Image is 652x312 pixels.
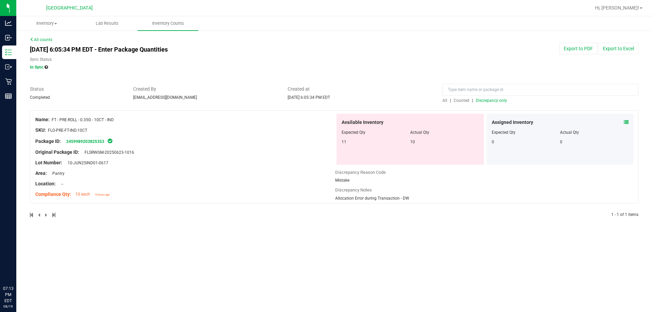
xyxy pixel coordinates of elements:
[442,98,447,103] span: All
[66,139,104,144] a: 2459989203825353
[454,98,469,103] span: Counted
[5,93,12,99] inline-svg: Reports
[38,213,41,217] span: Previous
[46,5,93,11] span: [GEOGRAPHIC_DATA]
[35,181,56,186] span: Location:
[560,129,629,135] div: Actual Qty
[107,137,113,144] span: In Sync
[75,192,90,197] span: 10 each
[30,46,381,53] h4: [DATE] 6:05:34 PM EDT - Enter Package Quantities
[559,43,597,54] button: Export to PDF
[335,178,349,183] span: Mistake
[52,117,114,122] span: FT - PRE-ROLL - 0.35G - 10CT - IND
[5,63,12,70] inline-svg: Outbound
[472,98,473,103] span: |
[133,95,197,100] span: [EMAIL_ADDRESS][DOMAIN_NAME]
[611,212,638,217] span: 1 - 1 of 1 items
[94,193,110,196] span: 19 hours ago
[138,16,198,31] a: Inventory Counts
[30,65,43,70] span: In Sync
[35,170,47,176] span: Area:
[87,20,128,26] span: Lab Results
[492,129,560,135] div: Expected Qty
[598,43,638,54] button: Export to Excel
[7,258,27,278] iframe: Resource center
[45,213,48,217] span: Next
[30,37,52,42] a: All counts
[133,86,278,93] span: Created By
[560,140,562,144] span: 0
[288,95,330,100] span: [DATE] 6:05:34 PM EDT
[342,130,365,135] span: Expected Qty
[48,128,87,133] span: FLO-PRE-FT-IND.10CT
[335,170,386,175] span: Discrepancy Reason Code
[77,16,138,31] a: Lab Results
[30,95,50,100] span: Completed
[143,20,193,26] span: Inventory Counts
[35,127,46,133] span: SKU:
[442,84,638,96] input: Type item name or package id
[30,213,34,217] span: Move to first page
[342,140,346,144] span: 11
[35,191,71,197] span: Compliance Qty:
[81,150,134,155] span: FLSRWGM-20250623-1016
[52,213,55,217] span: Move to last page
[288,86,432,93] span: Created at
[49,171,65,176] span: Pantry
[3,304,13,309] p: 08/19
[492,139,560,145] div: 0
[5,20,12,26] inline-svg: Analytics
[450,98,451,103] span: |
[35,160,62,165] span: Lot Number:
[5,49,12,56] inline-svg: Inventory
[58,182,63,186] span: --
[16,16,77,31] a: Inventory
[474,98,507,103] a: Discrepancy only
[35,149,79,155] span: Original Package ID:
[30,56,52,62] label: Sync Status
[442,98,450,103] a: All
[3,286,13,304] p: 07:13 PM EDT
[452,98,472,103] a: Counted
[20,257,28,265] iframe: Resource center unread badge
[35,117,50,122] span: Name:
[410,140,415,144] span: 10
[335,196,409,201] span: Allocation Error during Transaction - DW
[17,20,77,26] span: Inventory
[35,139,61,144] span: Package ID:
[595,5,639,11] span: Hi, [PERSON_NAME]!
[5,34,12,41] inline-svg: Inbound
[410,130,429,135] span: Actual Qty
[30,86,123,93] span: Status
[492,119,533,126] span: Assigned Inventory
[5,78,12,85] inline-svg: Retail
[335,187,635,194] div: Discrepancy Notes
[64,161,108,165] span: 10-JUN25IND01-0617
[342,119,383,126] span: Available Inventory
[476,98,507,103] span: Discrepancy only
